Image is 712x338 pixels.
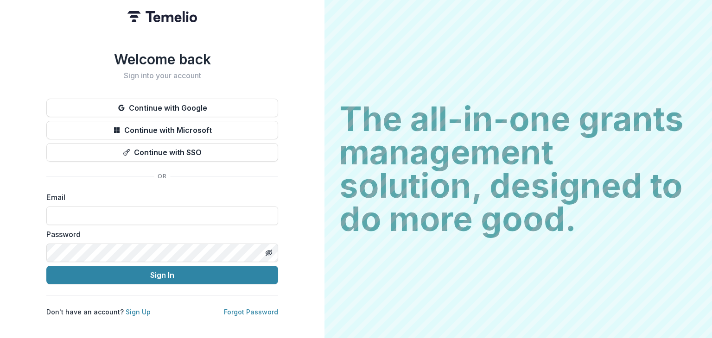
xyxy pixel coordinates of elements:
label: Password [46,229,273,240]
h2: Sign into your account [46,71,278,80]
button: Toggle password visibility [261,245,276,260]
button: Sign In [46,266,278,284]
button: Continue with Google [46,99,278,117]
a: Sign Up [126,308,151,316]
button: Continue with SSO [46,143,278,162]
img: Temelio [127,11,197,22]
p: Don't have an account? [46,307,151,317]
a: Forgot Password [224,308,278,316]
button: Continue with Microsoft [46,121,278,139]
h1: Welcome back [46,51,278,68]
label: Email [46,192,273,203]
